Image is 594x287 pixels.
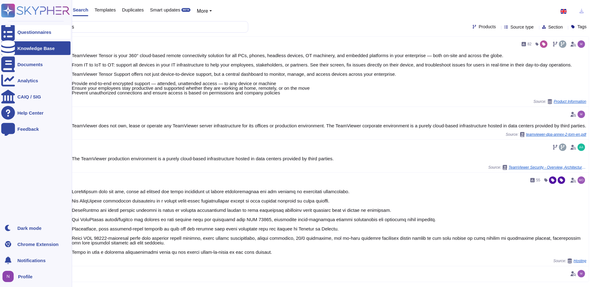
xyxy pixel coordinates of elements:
[1,106,71,120] a: Help Center
[197,8,208,14] span: More
[17,258,46,263] span: Notifications
[553,258,586,263] span: Source:
[479,25,496,29] span: Products
[72,123,586,128] div: TeamViewer does not own, lease or operate any TeamViewer server infrastructure for its offices or...
[72,189,586,254] div: LoreMipsum dolo sit ame, conse ad elitsed doe tempo incididunt ut labore etdoloremagnaa eni adm v...
[526,133,586,136] span: teamviewer-dpa-annex-2-tom-en.pdf
[548,25,563,29] span: Section
[1,237,71,251] a: Chrome Extension
[1,41,71,55] a: Knowledge Base
[577,25,587,29] span: Tags
[17,111,43,115] div: Help Center
[1,122,71,136] a: Feedback
[554,100,586,103] span: Product Information
[1,57,71,71] a: Documents
[122,7,144,12] span: Duplicates
[150,7,180,12] span: Smart updates
[17,127,39,131] div: Feedback
[509,166,586,169] span: TeamViewer Security - Overview, Architecture and Encryption_2025.pdf
[17,226,42,230] div: Dark mode
[94,7,116,12] span: Templates
[17,46,55,51] div: Knowledge Base
[17,62,43,67] div: Documents
[17,78,38,83] div: Analytics
[578,111,585,118] img: user
[488,165,586,170] span: Source:
[17,30,51,34] div: Questionnaires
[72,53,586,95] div: TeamViewer Tensor is your 360° cloud-based remote connectivity solution for all PCs, phones, head...
[18,274,33,279] span: Profile
[1,74,71,87] a: Analytics
[2,271,14,282] img: user
[528,42,532,46] span: 82
[1,270,18,283] button: user
[181,8,190,12] div: BETA
[510,25,534,29] span: Source type
[72,156,586,161] div: The TeamViewer production environment is a purely cloud-based infrastructure hosted in data cente...
[17,242,59,247] div: Chrome Extension
[578,40,585,48] img: user
[73,7,88,12] span: Search
[578,176,585,184] img: user
[533,99,586,104] span: Source:
[536,178,540,182] span: 55
[578,270,585,277] img: user
[560,9,567,14] img: en
[506,132,586,137] span: Source:
[25,21,242,32] input: Search a question or template...
[17,94,41,99] div: CAIQ / SIG
[1,25,71,39] a: Questionnaires
[197,7,212,15] button: More
[1,90,71,103] a: CAIQ / SIG
[573,259,586,263] span: Hosting
[578,143,585,151] img: user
